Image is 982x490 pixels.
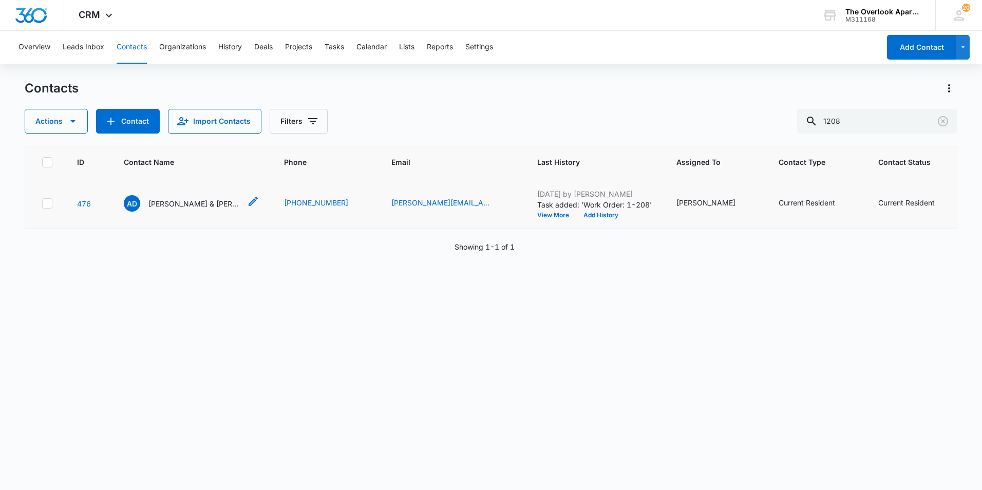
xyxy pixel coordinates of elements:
button: History [218,31,242,64]
div: Contact Name - Ashley Dibble & Steven Scribner - Select to Edit Field [124,195,259,212]
button: Filters [270,109,328,134]
div: Current Resident [779,197,835,208]
p: Task added: 'Work Order: 1-208' [537,199,652,210]
span: 20 [962,4,970,12]
input: Search Contacts [797,109,957,134]
button: Leads Inbox [63,31,104,64]
span: Contact Status [878,157,938,167]
button: Settings [465,31,493,64]
span: AD [124,195,140,212]
button: Add Contact [887,35,956,60]
span: CRM [79,9,100,20]
div: Phone - (720) 291-8202 - Select to Edit Field [284,197,367,210]
div: account name [845,8,920,16]
button: Clear [935,113,951,129]
p: [DATE] by [PERSON_NAME] [537,189,652,199]
button: Reports [427,31,453,64]
span: Email [391,157,498,167]
button: Organizations [159,31,206,64]
div: Assigned To - Joshua Stocks - Select to Edit Field [676,197,754,210]
div: Current Resident [878,197,935,208]
div: account id [845,16,920,23]
div: notifications count [962,4,970,12]
button: Actions [941,80,957,97]
button: Overview [18,31,50,64]
div: Contact Type - Current Resident - Select to Edit Field [779,197,854,210]
button: Lists [399,31,414,64]
button: Tasks [325,31,344,64]
span: Contact Type [779,157,839,167]
a: [PERSON_NAME][EMAIL_ADDRESS][DOMAIN_NAME] [391,197,494,208]
span: Phone [284,157,352,167]
div: Email - ashley_dibble@yahoo.com - Select to Edit Field [391,197,513,210]
h1: Contacts [25,81,79,96]
span: Contact Name [124,157,244,167]
div: [PERSON_NAME] [676,197,735,208]
span: Last History [537,157,637,167]
button: Add Contact [96,109,160,134]
p: [PERSON_NAME] & [PERSON_NAME] [148,198,241,209]
span: Assigned To [676,157,739,167]
span: ID [77,157,84,167]
a: [PHONE_NUMBER] [284,197,348,208]
div: Contact Status - Current Resident - Select to Edit Field [878,197,953,210]
a: Navigate to contact details page for Ashley Dibble & Steven Scribner [77,199,91,208]
button: Calendar [356,31,387,64]
button: Import Contacts [168,109,261,134]
button: Contacts [117,31,147,64]
p: Showing 1-1 of 1 [455,241,515,252]
button: Actions [25,109,88,134]
button: Projects [285,31,312,64]
button: Add History [576,212,626,218]
button: Deals [254,31,273,64]
button: View More [537,212,576,218]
